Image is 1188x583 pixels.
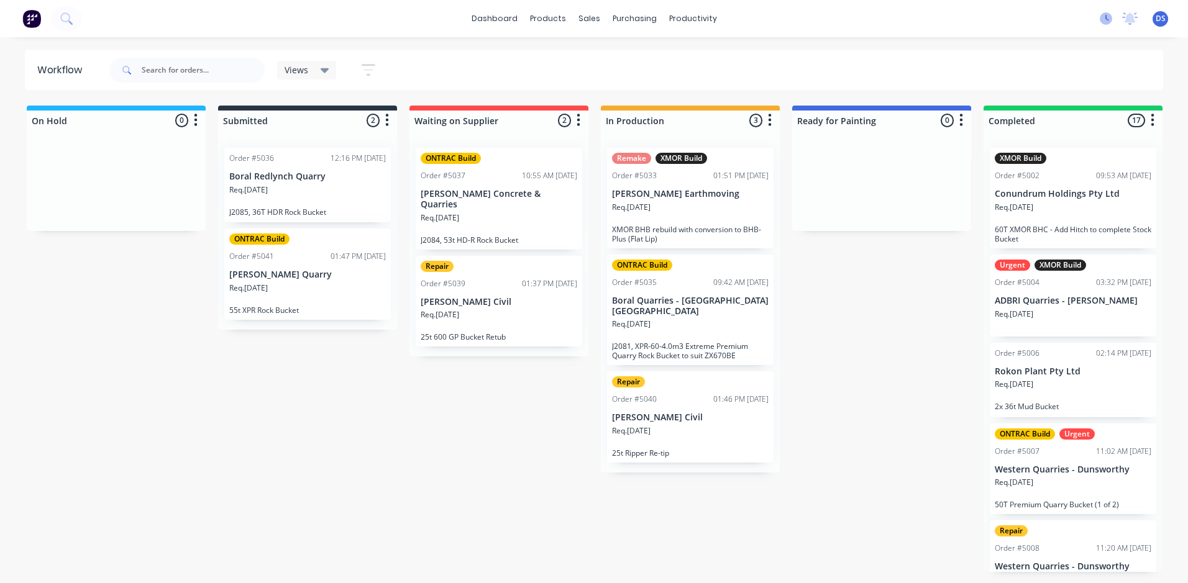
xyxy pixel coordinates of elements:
div: Order #5002 [995,170,1039,181]
a: dashboard [465,9,524,28]
p: Req. [DATE] [421,212,459,224]
div: Order #5037 [421,170,465,181]
p: 25t 600 GP Bucket Retub [421,332,577,341]
div: ONTRAC BuildOrder #503509:42 AM [DATE]Boral Quarries - [GEOGRAPHIC_DATA] [GEOGRAPHIC_DATA]Req.[DA... [607,255,774,366]
div: 01:51 PM [DATE] [713,170,769,181]
p: J2085, 36T HDR Rock Bucket [229,207,386,217]
div: Order #5041 [229,251,274,262]
p: Req. [DATE] [229,184,268,196]
div: Repair [421,261,454,272]
p: 60T XMOR BHC - Add Hitch to complete Stock Bucket [995,225,1151,243]
div: Urgent [995,260,1030,271]
div: RepairOrder #503901:37 PM [DATE][PERSON_NAME] CivilReq.[DATE]25t 600 GP Bucket Retub [416,256,582,347]
div: Order #5007 [995,446,1039,457]
p: Req. [DATE] [421,309,459,320]
p: Req. [DATE] [995,379,1033,390]
div: ONTRAC BuildOrder #503710:55 AM [DATE][PERSON_NAME] Concrete & QuarriesReq.[DATE]J2084, 53t HD-R ... [416,148,582,250]
div: 09:53 AM [DATE] [1096,170,1151,181]
div: Order #5036 [229,153,274,164]
div: 11:02 AM [DATE] [1096,446,1151,457]
input: Search for orders... [142,58,265,83]
div: Order #5039 [421,278,465,289]
div: 02:14 PM [DATE] [1096,348,1151,359]
p: 50T Premium Quarry Bucket (1 of 2) [995,500,1151,509]
p: Western Quarries - Dunsworthy [995,561,1151,572]
p: Req. [DATE] [612,319,651,330]
div: ONTRAC Build [421,153,481,164]
p: [PERSON_NAME] Civil [612,412,769,423]
p: Conundrum Holdings Pty Ltd [995,189,1151,199]
div: RemakeXMOR BuildOrder #503301:51 PM [DATE][PERSON_NAME] EarthmovingReq.[DATE]XMOR BHB rebuild wit... [607,148,774,248]
p: Rokon Plant Pty Ltd [995,366,1151,377]
div: XMOR BuildOrder #500209:53 AM [DATE]Conundrum Holdings Pty LtdReq.[DATE]60T XMOR BHC - Add Hitch ... [990,148,1156,248]
div: 01:47 PM [DATE] [331,251,386,262]
div: Order #5006 [995,348,1039,359]
div: productivity [663,9,723,28]
div: Order #5004 [995,277,1039,288]
div: Order #5035 [612,277,657,288]
div: XMOR Build [1035,260,1086,271]
div: ONTRAC BuildOrder #504101:47 PM [DATE][PERSON_NAME] QuarryReq.[DATE]55t XPR Rock Bucket [224,228,391,320]
div: RepairOrder #504001:46 PM [DATE][PERSON_NAME] CivilReq.[DATE]25t Ripper Re-tip [607,371,774,463]
p: 55t XPR Rock Bucket [229,305,386,315]
div: products [524,9,572,28]
div: Order #500602:14 PM [DATE]Rokon Plant Pty LtdReq.[DATE]2x 36t Mud Bucket [990,343,1156,417]
div: Order #5040 [612,394,657,405]
p: Western Quarries - Dunsworthy [995,464,1151,475]
div: Order #5033 [612,170,657,181]
p: 25t Ripper Re-tip [612,448,769,458]
div: ONTRAC Build [995,428,1055,440]
div: XMOR Build [656,153,707,164]
p: ADBRI Quarries - [PERSON_NAME] [995,296,1151,306]
img: Factory [22,9,41,28]
p: Req. [DATE] [612,425,651,436]
span: Views [285,63,308,76]
p: Req. [DATE] [995,202,1033,213]
p: Req. [DATE] [995,309,1033,320]
div: Remake [612,153,651,164]
div: purchasing [606,9,663,28]
div: ONTRAC Build [612,260,672,271]
div: Order #503612:16 PM [DATE]Boral Redlynch QuarryReq.[DATE]J2085, 36T HDR Rock Bucket [224,148,391,222]
div: 11:20 AM [DATE] [1096,543,1151,554]
p: Req. [DATE] [229,282,268,294]
div: sales [572,9,606,28]
p: J2081, XPR-60-4.0m3 Extreme Premium Quarry Rock Bucket to suit ZX670BE [612,341,769,360]
p: XMOR BHB rebuild with conversion to BHB-Plus (Flat Lip) [612,225,769,243]
div: 09:42 AM [DATE] [713,277,769,288]
p: Req. [DATE] [995,477,1033,488]
p: [PERSON_NAME] Concrete & Quarries [421,189,577,210]
div: Repair [612,376,645,387]
div: ONTRAC Build [229,233,290,245]
p: 2x 36t Mud Bucket [995,402,1151,411]
div: UrgentXMOR BuildOrder #500403:32 PM [DATE]ADBRI Quarries - [PERSON_NAME]Req.[DATE] [990,255,1156,337]
p: Boral Redlynch Quarry [229,171,386,182]
div: 01:37 PM [DATE] [522,278,577,289]
p: [PERSON_NAME] Civil [421,297,577,307]
div: ONTRAC BuildUrgentOrder #500711:02 AM [DATE]Western Quarries - DunsworthyReq.[DATE]50T Premium Qu... [990,423,1156,515]
p: Boral Quarries - [GEOGRAPHIC_DATA] [GEOGRAPHIC_DATA] [612,296,769,317]
div: Workflow [37,63,88,78]
span: DS [1156,13,1166,24]
p: J2084, 53t HD-R Rock Bucket [421,235,577,245]
div: 03:32 PM [DATE] [1096,277,1151,288]
div: Order #5008 [995,543,1039,554]
div: 12:16 PM [DATE] [331,153,386,164]
div: XMOR Build [995,153,1046,164]
div: 10:55 AM [DATE] [522,170,577,181]
p: [PERSON_NAME] Quarry [229,269,386,280]
div: Urgent [1059,428,1095,440]
div: 01:46 PM [DATE] [713,394,769,405]
p: [PERSON_NAME] Earthmoving [612,189,769,199]
p: Req. [DATE] [612,202,651,213]
div: Repair [995,525,1028,536]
